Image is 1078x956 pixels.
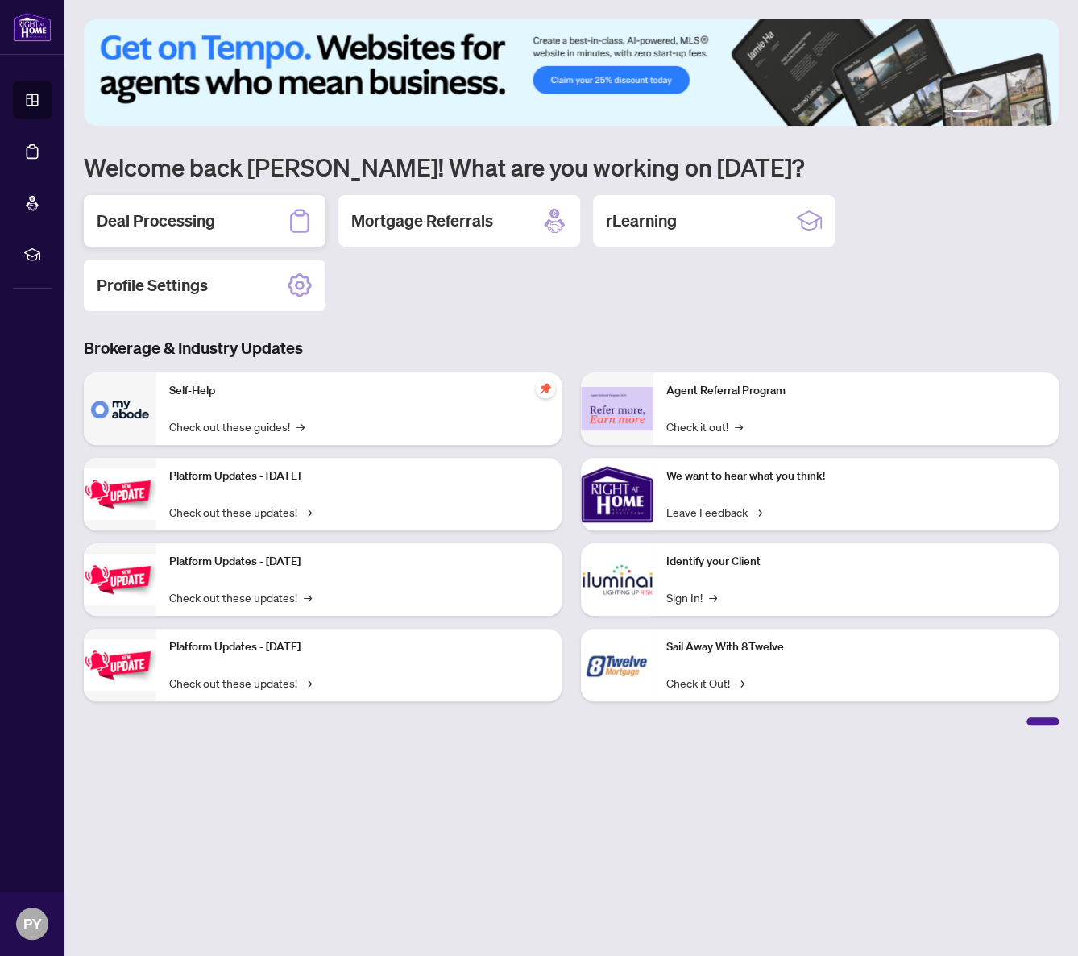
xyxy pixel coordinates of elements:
[1014,900,1062,948] button: Open asap
[169,553,549,571] p: Platform Updates - [DATE]
[169,503,312,521] a: Check out these updates!→
[581,387,653,431] img: Agent Referral Program
[169,382,549,400] p: Self-Help
[666,638,1046,656] p: Sail Away With 8Twelve
[581,543,653,616] img: Identify your Client
[581,629,653,701] img: Sail Away With 8Twelve
[84,639,156,690] img: Platform Updates - June 23, 2025
[97,274,208,297] h2: Profile Settings
[666,468,1046,485] p: We want to hear what you think!
[84,554,156,605] img: Platform Updates - July 8, 2025
[169,418,305,435] a: Check out these guides!→
[97,210,215,232] h2: Deal Processing
[666,382,1046,400] p: Agent Referral Program
[351,210,493,232] h2: Mortgage Referrals
[84,468,156,519] img: Platform Updates - July 21, 2025
[666,418,743,435] a: Check it out!→
[736,674,744,692] span: →
[296,418,305,435] span: →
[536,379,555,398] span: pushpin
[735,418,743,435] span: →
[13,12,52,42] img: logo
[666,588,717,606] a: Sign In!→
[304,503,312,521] span: →
[985,110,991,116] button: 2
[1036,110,1043,116] button: 6
[997,110,1004,116] button: 3
[754,503,762,521] span: →
[304,674,312,692] span: →
[581,458,653,530] img: We want to hear what you think!
[84,19,1059,126] img: Slide 0
[169,588,312,606] a: Check out these updates!→
[1023,110,1030,116] button: 5
[709,588,717,606] span: →
[84,152,1059,182] h1: Welcome back [PERSON_NAME]! What are you working on [DATE]?
[169,674,312,692] a: Check out these updates!→
[666,503,762,521] a: Leave Feedback→
[666,553,1046,571] p: Identify your Client
[23,912,42,935] span: PY
[304,588,312,606] span: →
[84,372,156,445] img: Self-Help
[84,337,1059,360] h3: Brokerage & Industry Updates
[666,674,744,692] a: Check it Out!→
[169,638,549,656] p: Platform Updates - [DATE]
[169,468,549,485] p: Platform Updates - [DATE]
[952,110,978,116] button: 1
[606,210,677,232] h2: rLearning
[1010,110,1017,116] button: 4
